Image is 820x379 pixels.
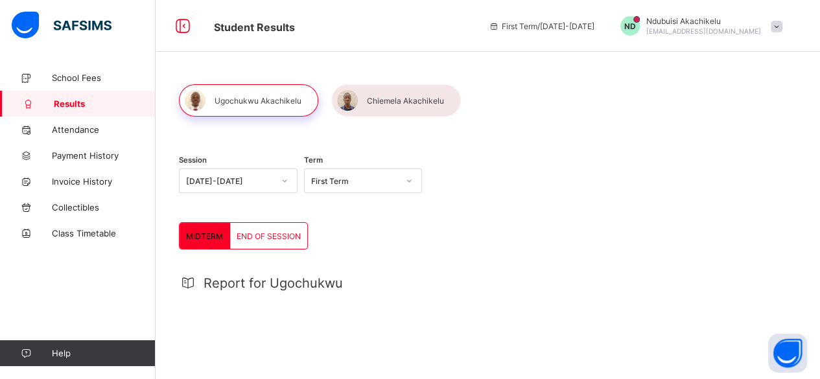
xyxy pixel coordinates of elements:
[646,16,761,26] span: Ndubuisi Akachikelu
[52,202,156,212] span: Collectibles
[52,73,156,83] span: School Fees
[52,150,156,161] span: Payment History
[186,176,274,186] div: [DATE]-[DATE]
[204,275,343,291] span: Report for Ugochukwu
[489,21,594,31] span: session/term information
[237,231,301,241] span: END OF SESSION
[768,334,807,373] button: Open asap
[52,348,155,358] span: Help
[607,16,789,36] div: NdubuisiAkachikelu
[214,21,295,34] span: Student Results
[54,98,156,109] span: Results
[179,155,207,165] span: Session
[304,155,323,165] span: Term
[12,12,111,39] img: safsims
[646,27,761,35] span: [EMAIL_ADDRESS][DOMAIN_NAME]
[624,21,636,31] span: ND
[311,176,399,186] div: First Term
[52,124,156,135] span: Attendance
[52,176,156,187] span: Invoice History
[186,231,223,241] span: MIDTERM
[52,228,156,238] span: Class Timetable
